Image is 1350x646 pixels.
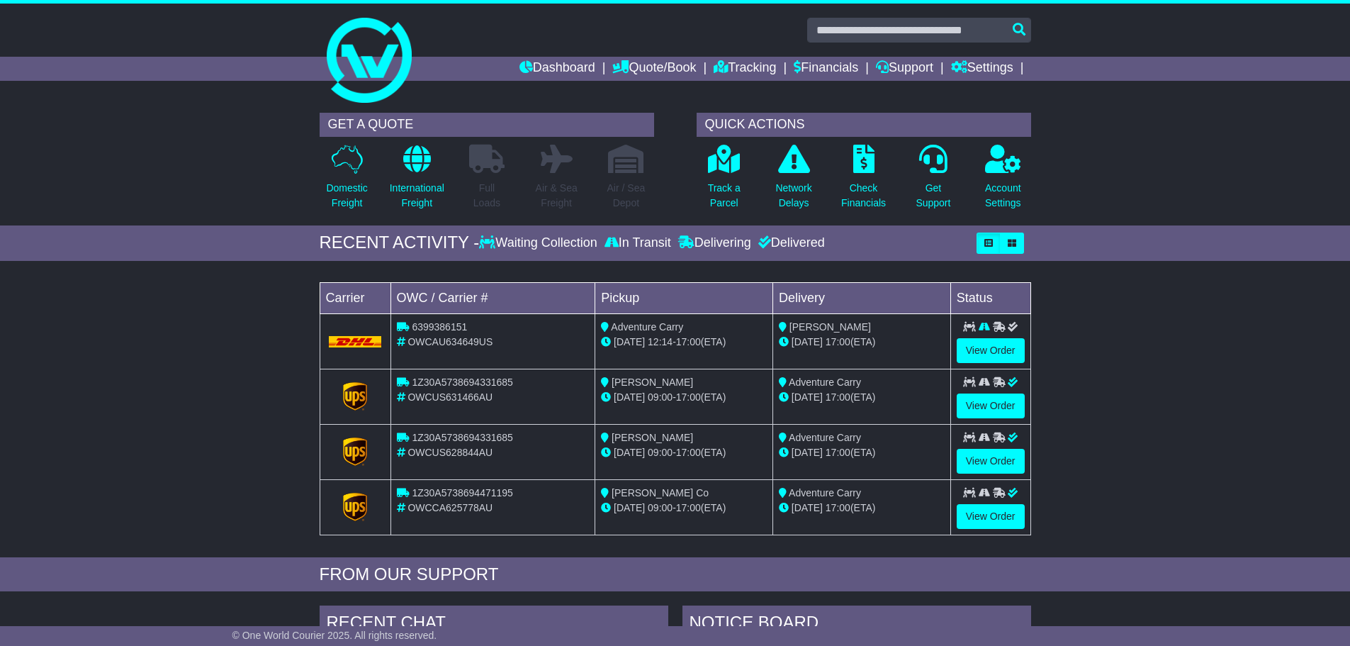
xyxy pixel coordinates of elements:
[612,57,696,81] a: Quote/Book
[326,181,367,211] p: Domestic Freight
[412,432,512,443] span: 1Z30A5738694331685
[826,447,850,458] span: 17:00
[601,445,767,460] div: - (ETA)
[789,377,861,388] span: Adventure Carry
[676,502,701,513] span: 17:00
[412,377,512,388] span: 1Z30A5738694331685
[343,438,367,466] img: GetCarrierServiceLogo
[789,487,861,499] span: Adventure Carry
[536,181,578,211] p: Air & Sea Freight
[407,502,493,513] span: OWCCA625778AU
[779,501,945,516] div: (ETA)
[648,336,673,347] span: 12:14
[407,336,493,347] span: OWCAU634649US
[320,606,668,644] div: RECENT CHAT
[676,391,701,403] span: 17:00
[601,335,767,350] div: - (ETA)
[232,630,437,641] span: © One World Courier 2025. All rights reserved.
[707,144,741,218] a: Track aParcel
[479,235,600,251] div: Waiting Collection
[343,382,367,411] img: GetCarrierServiceLogo
[792,502,823,513] span: [DATE]
[755,235,825,251] div: Delivered
[792,447,823,458] span: [DATE]
[595,282,773,313] td: Pickup
[614,447,645,458] span: [DATE]
[648,447,673,458] span: 09:00
[676,447,701,458] span: 17:00
[779,445,945,460] div: (ETA)
[612,487,709,499] span: [PERSON_NAME] Co
[789,432,861,443] span: Adventure Carry
[320,282,390,313] td: Carrier
[957,449,1025,474] a: View Order
[612,377,693,388] span: [PERSON_NAME]
[412,487,512,499] span: 1Z30A5738694471195
[648,391,673,403] span: 09:00
[984,144,1022,218] a: AccountSettings
[789,321,871,333] span: [PERSON_NAME]
[607,181,646,211] p: Air / Sea Depot
[519,57,595,81] a: Dashboard
[682,606,1031,644] div: NOTICE BOARD
[601,235,675,251] div: In Transit
[390,181,444,211] p: International Freight
[676,336,701,347] span: 17:00
[614,502,645,513] span: [DATE]
[792,391,823,403] span: [DATE]
[320,113,654,137] div: GET A QUOTE
[407,447,493,458] span: OWCUS628844AU
[612,432,693,443] span: [PERSON_NAME]
[320,233,480,253] div: RECENT ACTIVITY -
[841,181,886,211] p: Check Financials
[772,282,950,313] td: Delivery
[614,391,645,403] span: [DATE]
[469,181,505,211] p: Full Loads
[951,57,1013,81] a: Settings
[794,57,858,81] a: Financials
[779,390,945,405] div: (ETA)
[390,282,595,313] td: OWC / Carrier #
[320,564,1031,585] div: FROM OUR SUPPORT
[826,502,850,513] span: 17:00
[675,235,755,251] div: Delivering
[840,144,887,218] a: CheckFinancials
[826,336,850,347] span: 17:00
[792,336,823,347] span: [DATE]
[714,57,776,81] a: Tracking
[775,181,811,211] p: Network Delays
[343,493,367,521] img: GetCarrierServiceLogo
[611,321,683,333] span: Adventure Carry
[915,144,951,218] a: GetSupport
[957,338,1025,363] a: View Order
[985,181,1021,211] p: Account Settings
[407,391,493,403] span: OWCUS631466AU
[412,321,467,333] span: 6399386151
[876,57,933,81] a: Support
[916,181,950,211] p: Get Support
[779,335,945,350] div: (ETA)
[957,504,1025,529] a: View Order
[329,336,382,347] img: DHL.png
[648,502,673,513] span: 09:00
[697,113,1031,137] div: QUICK ACTIONS
[389,144,445,218] a: InternationalFreight
[957,394,1025,418] a: View Order
[325,144,368,218] a: DomesticFreight
[601,390,767,405] div: - (ETA)
[601,501,767,516] div: - (ETA)
[826,391,850,403] span: 17:00
[708,181,741,211] p: Track a Parcel
[950,282,1030,313] td: Status
[614,336,645,347] span: [DATE]
[775,144,812,218] a: NetworkDelays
